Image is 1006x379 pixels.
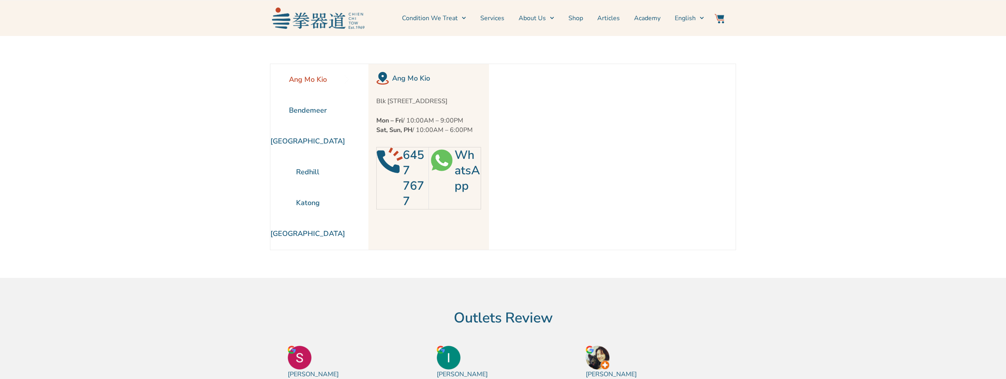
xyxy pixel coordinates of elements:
[634,8,661,28] a: Academy
[519,8,554,28] a: About Us
[437,346,461,370] img: Ivy Tan
[276,309,730,327] h2: Outlets Review
[437,370,488,379] a: [PERSON_NAME]
[586,370,637,379] a: [PERSON_NAME]
[376,116,403,125] strong: Mon – Fri
[586,346,610,370] img: Li-Ling Sitoh
[675,8,704,28] a: English
[597,8,620,28] a: Articles
[376,126,412,134] strong: Sat, Sun, PH
[376,96,481,106] p: Blk [STREET_ADDRESS]
[568,8,583,28] a: Shop
[403,147,424,209] a: 6457 7677
[480,8,504,28] a: Services
[288,346,311,370] img: Sharon Lim
[368,8,704,28] nav: Menu
[392,73,481,84] h2: Ang Mo Kio
[715,14,724,23] img: Website Icon-03
[376,116,481,135] p: / 10:00AM – 9:00PM / 10:00AM – 6:00PM
[402,8,466,28] a: Condition We Treat
[288,370,339,379] a: [PERSON_NAME]
[489,64,713,250] iframe: Chien Chi Tow Healthcare Ang Mo Kio
[455,147,480,194] a: WhatsApp
[675,13,696,23] span: English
